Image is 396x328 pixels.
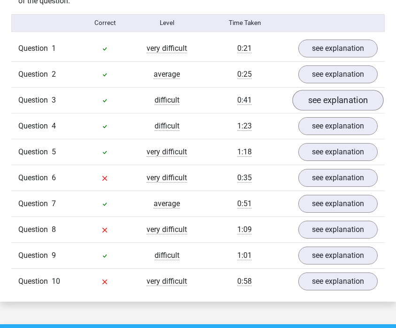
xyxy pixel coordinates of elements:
[52,96,56,104] span: 3
[18,95,52,106] span: Question
[147,277,187,286] span: very difficult
[298,65,378,83] a: see explanation
[18,224,52,235] span: Question
[237,173,252,183] span: 0:35
[237,277,252,286] span: 0:58
[298,143,378,161] a: see explanation
[155,121,179,131] span: difficult
[154,70,180,79] span: average
[155,251,179,260] span: difficult
[52,173,56,182] span: 6
[52,70,56,79] span: 2
[52,251,56,260] span: 9
[298,247,378,264] a: see explanation
[198,18,291,28] div: Time Taken
[293,90,384,111] a: see explanation
[237,199,252,208] span: 0:51
[298,117,378,135] a: see explanation
[18,250,52,261] span: Question
[237,70,252,79] span: 0:25
[18,43,52,54] span: Question
[18,172,52,184] span: Question
[298,40,378,57] a: see explanation
[52,147,56,156] span: 5
[18,198,52,209] span: Question
[298,169,378,187] a: see explanation
[154,199,180,208] span: average
[298,272,378,290] a: see explanation
[147,173,187,183] span: very difficult
[52,121,56,130] span: 4
[52,199,56,208] span: 7
[18,120,52,132] span: Question
[237,96,252,105] span: 0:41
[52,277,60,286] span: 10
[18,69,52,80] span: Question
[74,18,136,28] div: Correct
[298,221,378,239] a: see explanation
[237,44,252,53] span: 0:21
[298,195,378,213] a: see explanation
[237,251,252,260] span: 1:01
[18,146,52,158] span: Question
[147,225,187,234] span: very difficult
[237,121,252,131] span: 1:23
[237,147,252,157] span: 1:18
[147,44,187,53] span: very difficult
[237,225,252,234] span: 1:09
[155,96,179,105] span: difficult
[52,225,56,234] span: 8
[136,18,198,28] div: Level
[52,44,56,53] span: 1
[147,147,187,157] span: very difficult
[18,276,52,287] span: Question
